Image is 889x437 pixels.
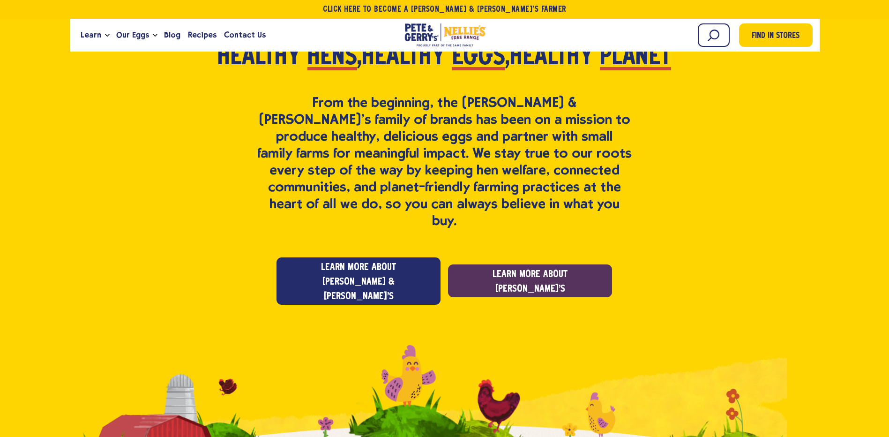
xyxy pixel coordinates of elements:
[220,23,269,48] a: Contact Us
[600,44,671,73] span: Planet
[257,94,632,229] p: From the beginning, the [PERSON_NAME] & [PERSON_NAME]’s family of brands has been on a mission to...
[105,34,110,37] button: Open the dropdown menu for Learn
[698,23,730,47] input: Search
[462,267,598,296] span: Learn more about [PERSON_NAME]'s
[160,23,184,48] a: Blog
[184,23,220,48] a: Recipes
[291,260,427,304] span: Learn more about [PERSON_NAME] & [PERSON_NAME]'s
[217,44,300,73] span: Healthy
[448,264,612,297] a: Learn more about [PERSON_NAME]'s
[77,23,105,48] a: Learn
[752,30,799,43] span: Find in Stores
[217,44,671,73] h3: , ,
[510,44,593,73] span: Healthy
[362,44,445,73] span: Healthy
[188,29,217,41] span: Recipes
[164,29,180,41] span: Blog
[739,23,813,47] a: Find in Stores
[224,29,266,41] span: Contact Us
[153,34,157,37] button: Open the dropdown menu for Our Eggs
[116,29,149,41] span: Our Eggs
[452,44,505,73] span: Eggs
[81,29,101,41] span: Learn
[276,257,441,305] a: Learn more about [PERSON_NAME] & [PERSON_NAME]'s
[112,23,153,48] a: Our Eggs
[307,44,357,73] span: Hens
